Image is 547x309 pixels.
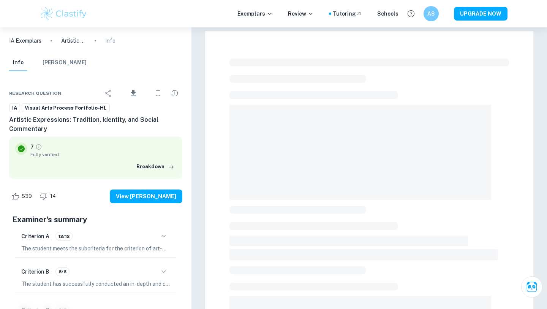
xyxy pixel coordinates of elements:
h6: Criterion B [21,268,49,276]
button: Breakdown [134,161,176,172]
div: Report issue [167,86,182,101]
div: Dislike [38,190,60,202]
p: The student has successfully conducted an in-depth and critical investigation in their portfolio,... [21,280,170,288]
span: 6/6 [56,268,69,275]
h6: AS [427,10,436,18]
span: 14 [46,193,60,200]
h5: Examiner's summary [12,214,179,225]
div: Share [101,86,116,101]
p: Review [288,10,314,18]
button: UPGRADE NOW [454,7,507,21]
a: Tutoring [333,10,362,18]
a: Grade fully verified [35,143,42,150]
p: 7 [30,143,34,151]
button: Ask Clai [521,276,542,298]
p: The student meets the subcriteria for the criterion of art-making formats by providing three art-... [21,244,170,253]
div: Like [9,190,36,202]
button: [PERSON_NAME] [43,54,87,71]
h6: Criterion A [21,232,49,241]
span: Visual Arts Process Portfolio-HL [22,104,109,112]
p: Exemplars [237,10,273,18]
a: Visual Arts Process Portfolio-HL [22,103,110,113]
span: Research question [9,90,62,97]
a: IA Exemplars [9,37,41,45]
span: Fully verified [30,151,176,158]
button: Info [9,54,27,71]
a: IA [9,103,20,113]
span: IA [9,104,20,112]
div: Download [117,83,149,103]
span: 12/12 [56,233,72,240]
img: Clastify logo [40,6,88,21]
span: 539 [17,193,36,200]
h6: Artistic Expressions: Tradition, Identity, and Social Commentary [9,115,182,134]
button: View [PERSON_NAME] [110,190,182,203]
button: AS [424,6,439,21]
p: Info [105,37,115,45]
button: Help and Feedback [405,7,417,20]
a: Schools [377,10,398,18]
p: Artistic Expressions: Tradition, Identity, and Social Commentary [61,37,85,45]
div: Bookmark [150,86,166,101]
